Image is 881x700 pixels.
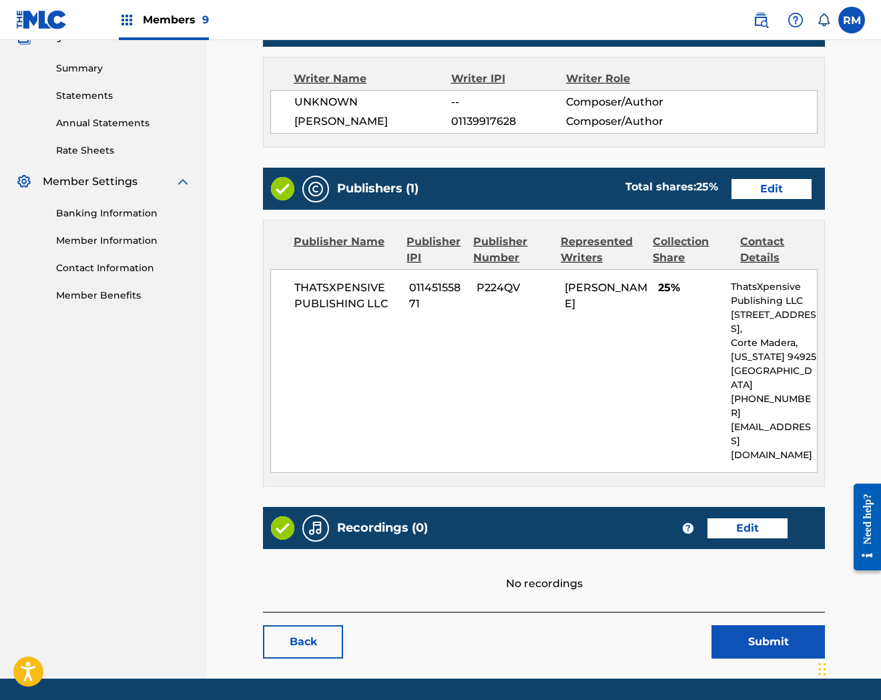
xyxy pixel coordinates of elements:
p: [GEOGRAPHIC_DATA] [731,364,817,392]
img: Publishers [308,181,324,197]
span: P224QV [477,280,555,296]
p: ThatsXpensive Publishing LLC [731,280,817,308]
div: Represented Writers [561,234,643,266]
iframe: Resource Center [844,474,881,581]
img: help [788,12,804,28]
span: 01139917628 [451,114,566,130]
div: Publisher Name [294,234,396,266]
button: Submit [711,625,825,659]
a: Statements [56,89,191,103]
div: Collection Share [653,234,730,266]
div: Writer Name [294,71,451,87]
a: Edit [707,518,788,538]
span: Member Settings [43,174,137,190]
h5: Recordings (0) [337,520,428,536]
h5: Publishers (1) [337,181,418,196]
p: [PHONE_NUMBER] [731,392,817,420]
a: Edit [731,179,812,199]
div: Drag [818,649,826,689]
a: Banking Information [56,206,191,220]
div: Publisher IPI [406,234,463,266]
span: 01145155871 [409,280,467,312]
img: expand [175,174,191,190]
div: User Menu [838,7,865,33]
span: ? [683,523,693,534]
a: Public Search [748,7,774,33]
span: Composer/Author [566,114,671,130]
img: Valid [271,516,294,540]
span: 25 % [696,180,718,193]
span: 9 [202,13,209,26]
div: Publisher Number [473,234,551,266]
a: Rate Sheets [56,144,191,158]
a: Member Information [56,234,191,248]
img: Valid [271,177,294,200]
div: Help [782,7,809,33]
p: [EMAIL_ADDRESS][DOMAIN_NAME] [731,420,817,462]
div: No recordings [263,549,825,592]
span: THATSXPENSIVE PUBLISHING LLC [294,280,399,312]
div: Notifications [817,13,830,27]
img: search [753,12,769,28]
span: [PERSON_NAME] [294,114,451,130]
span: Composer/Author [566,94,671,110]
span: 25% [658,280,721,296]
p: Corte Madera, [US_STATE] 94925 [731,336,817,364]
div: Writer IPI [451,71,567,87]
span: [PERSON_NAME] [565,281,647,310]
p: [STREET_ADDRESS], [731,308,817,336]
div: Total shares: [625,179,718,195]
div: Writer Role [566,71,671,87]
iframe: Chat Widget [814,636,881,700]
img: MLC Logo [16,10,67,29]
img: Recordings [308,520,324,536]
a: Contact Information [56,261,191,275]
a: Summary [56,61,191,75]
a: Back [263,625,343,659]
a: Member Benefits [56,289,191,303]
img: Top Rightsholders [119,12,135,28]
span: UNKNOWN [294,94,451,110]
a: Annual Statements [56,116,191,130]
span: -- [451,94,566,110]
div: Contact Details [740,234,818,266]
img: Member Settings [16,174,32,190]
span: Members [143,12,209,27]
